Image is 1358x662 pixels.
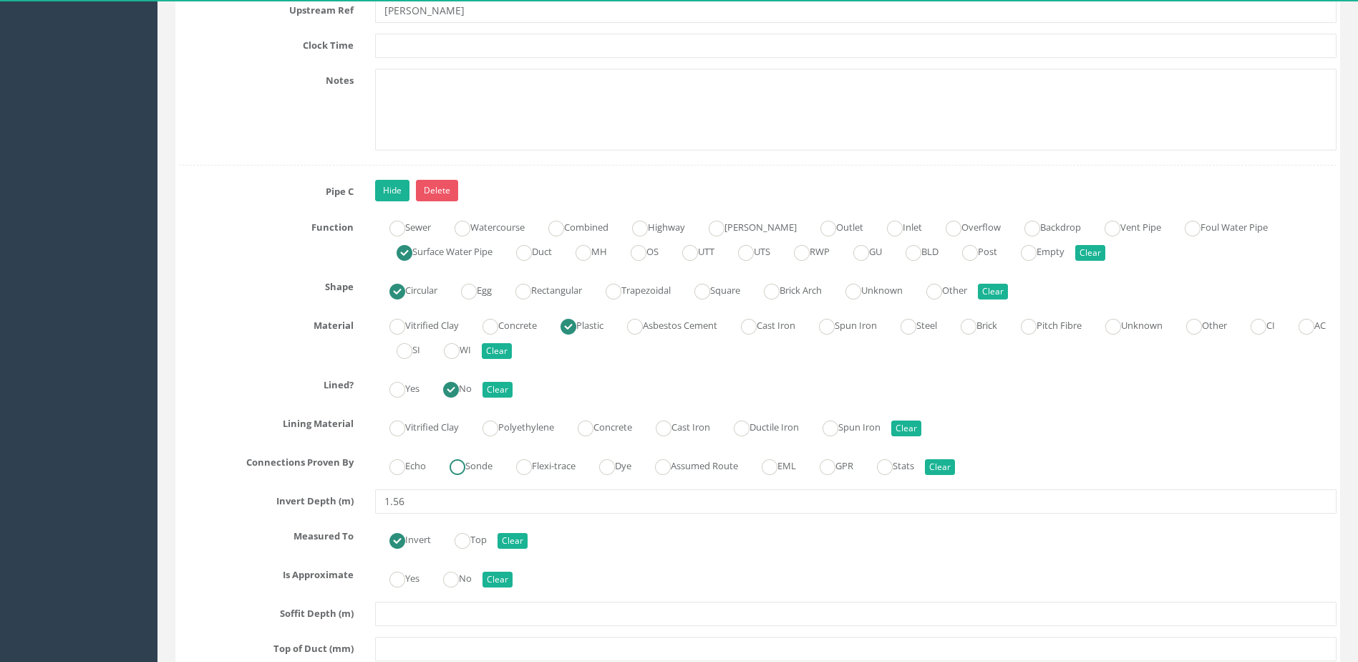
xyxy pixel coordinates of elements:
[808,416,881,436] label: Spun Iron
[1091,314,1163,335] label: Unknown
[168,216,364,234] label: Function
[482,382,513,398] button: Clear
[694,216,797,236] label: [PERSON_NAME]
[1170,216,1268,236] label: Foul Water Pipe
[375,314,459,335] label: Vitrified Clay
[375,377,419,398] label: Yes
[727,314,795,335] label: Cast Iron
[1090,216,1161,236] label: Vent Pipe
[502,454,576,475] label: Flexi-trace
[750,279,822,299] label: Brick Arch
[1007,240,1064,261] label: Empty
[168,602,364,620] label: Soffit Depth (m)
[805,314,877,335] label: Spun Iron
[168,275,364,294] label: Shape
[435,454,493,475] label: Sonde
[501,279,582,299] label: Rectangular
[168,637,364,656] label: Top of Duct (mm)
[978,284,1008,299] button: Clear
[839,240,882,261] label: GU
[498,533,528,549] button: Clear
[416,180,458,201] a: Delete
[863,454,914,475] label: Stats
[468,416,554,436] label: Polyethylene
[873,216,922,236] label: Inlet
[382,338,420,359] label: SI
[375,180,409,201] a: Hide
[168,489,364,508] label: Invert Depth (m)
[618,216,685,236] label: Highway
[168,524,364,543] label: Measured To
[680,279,740,299] label: Square
[375,216,431,236] label: Sewer
[886,314,937,335] label: Steel
[668,240,714,261] label: UTT
[805,454,853,475] label: GPR
[482,572,513,587] button: Clear
[447,279,492,299] label: Egg
[747,454,796,475] label: EML
[831,279,903,299] label: Unknown
[719,416,799,436] label: Ductile Iron
[168,180,364,198] label: Pipe C
[468,314,537,335] label: Concrete
[546,314,603,335] label: Plastic
[1172,314,1227,335] label: Other
[1284,314,1326,335] label: AC
[482,343,512,359] button: Clear
[641,416,710,436] label: Cast Iron
[780,240,830,261] label: RWP
[168,34,364,52] label: Clock Time
[616,240,659,261] label: OS
[375,279,437,299] label: Circular
[429,377,472,398] label: No
[430,338,471,359] label: WI
[561,240,607,261] label: MH
[534,216,608,236] label: Combined
[375,454,426,475] label: Echo
[891,240,939,261] label: BLD
[912,279,967,299] label: Other
[168,563,364,582] label: Is Approximate
[948,240,997,261] label: Post
[375,567,419,587] label: Yes
[168,451,364,469] label: Connections Proven By
[375,528,431,549] label: Invert
[168,314,364,332] label: Material
[440,216,525,236] label: Watercourse
[1007,314,1082,335] label: Pitch Fibre
[591,279,671,299] label: Trapezoidal
[563,416,632,436] label: Concrete
[1236,314,1275,335] label: CI
[641,454,738,475] label: Assumed Route
[806,216,863,236] label: Outlet
[724,240,770,261] label: UTS
[613,314,717,335] label: Asbestos Cement
[382,240,493,261] label: Surface Water Pipe
[375,416,459,436] label: Vitrified Clay
[931,216,1001,236] label: Overflow
[891,421,921,436] button: Clear
[585,454,631,475] label: Dye
[168,412,364,431] label: Lining Material
[925,459,955,475] button: Clear
[946,314,997,335] label: Brick
[168,373,364,392] label: Lined?
[1010,216,1081,236] label: Backdrop
[502,240,552,261] label: Duct
[1075,245,1105,261] button: Clear
[168,69,364,87] label: Notes
[440,528,487,549] label: Top
[429,567,472,587] label: No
